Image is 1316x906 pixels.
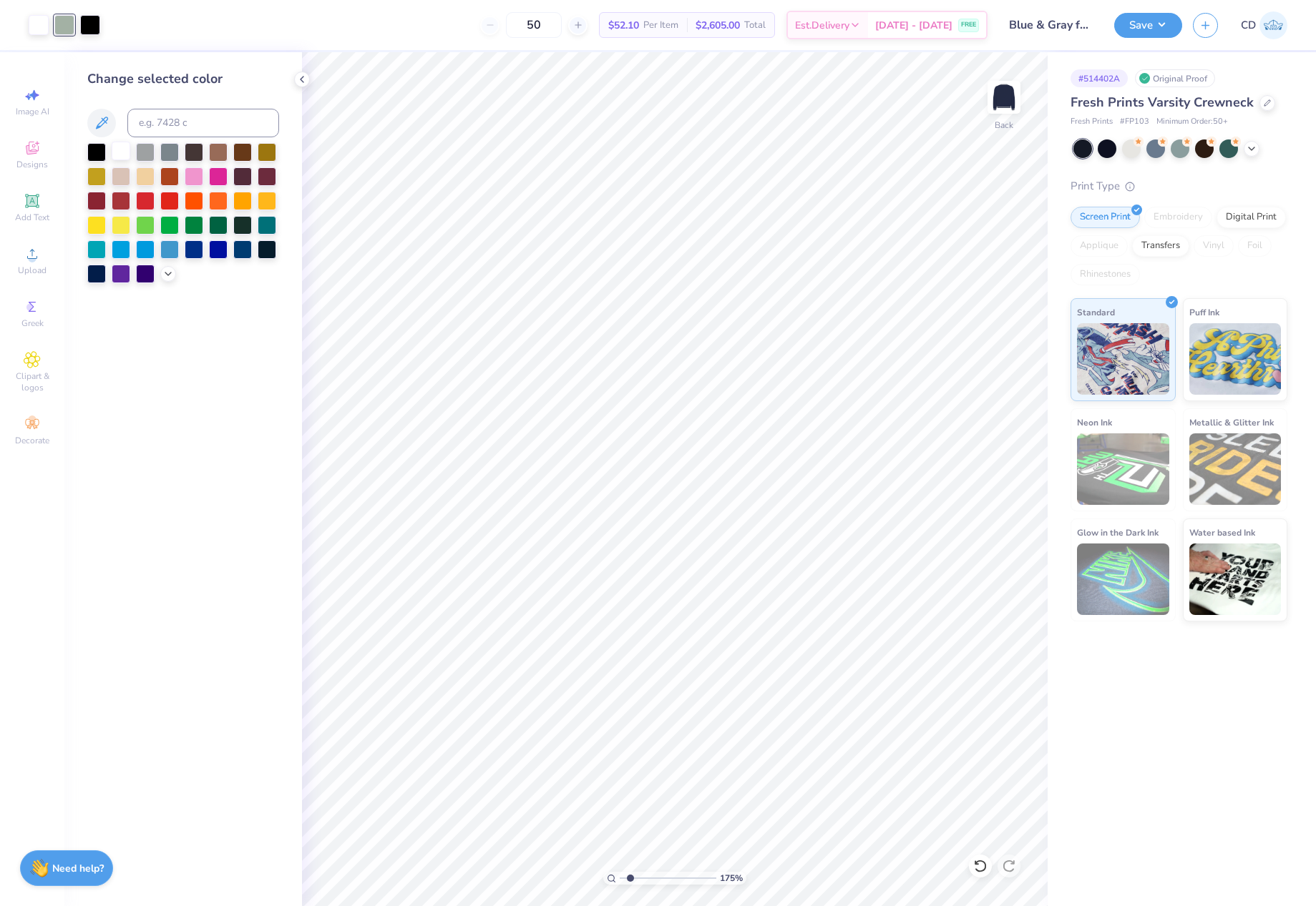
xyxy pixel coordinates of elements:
span: Greek [21,317,44,329]
span: 175 % [720,872,743,885]
img: Glow in the Dark Ink [1077,543,1169,615]
span: Est. Delivery [795,18,849,33]
img: Back [990,83,1018,112]
img: Neon Ink [1077,433,1169,505]
span: Clipart & logos [7,370,57,393]
span: Per Item [643,18,678,33]
input: Untitled Design [998,11,1103,39]
span: Metallic & Glitter Ink [1189,415,1274,430]
span: Puff Ink [1189,305,1219,320]
span: $52.10 [608,18,639,33]
div: Embroidery [1144,207,1212,228]
span: Water based Ink [1189,525,1255,540]
span: Fresh Prints Varsity Crewneck [1071,94,1254,111]
span: Upload [18,265,47,276]
span: Neon Ink [1077,415,1112,430]
button: Save [1114,13,1182,38]
a: CD [1241,11,1287,39]
span: CD [1241,17,1256,34]
div: Back [995,119,1013,132]
div: Applique [1071,235,1128,257]
div: Vinyl [1194,235,1234,257]
span: Image AI [16,106,49,117]
div: # 514402A [1071,69,1128,87]
input: e.g. 7428 c [127,109,279,137]
strong: Need help? [52,862,104,875]
div: Screen Print [1071,207,1140,228]
div: Original Proof [1135,69,1215,87]
div: Foil [1238,235,1272,257]
span: Minimum Order: 50 + [1156,116,1228,128]
img: Metallic & Glitter Ink [1189,433,1282,505]
span: Fresh Prints [1071,116,1113,128]
span: Total [744,18,766,33]
div: Transfers [1132,235,1189,257]
input: – – [506,12,562,38]
span: Standard [1077,305,1115,320]
img: Cedric Diasanta [1259,11,1287,39]
span: Designs [16,159,48,170]
div: Print Type [1071,178,1287,195]
span: # FP103 [1120,116,1149,128]
span: Decorate [15,435,49,446]
span: Add Text [15,212,49,223]
div: Digital Print [1217,207,1286,228]
img: Water based Ink [1189,543,1282,615]
span: FREE [961,20,976,30]
div: Rhinestones [1071,264,1140,285]
span: Glow in the Dark Ink [1077,525,1159,540]
div: Change selected color [87,69,279,89]
span: [DATE] - [DATE] [875,18,952,33]
img: Standard [1077,323,1169,395]
span: $2,605.00 [696,18,740,33]
img: Puff Ink [1189,323,1282,395]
